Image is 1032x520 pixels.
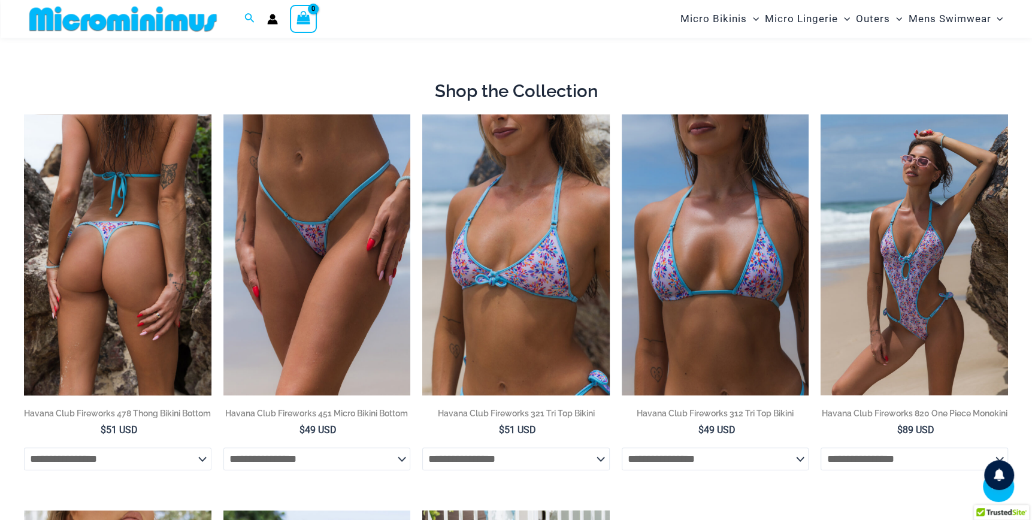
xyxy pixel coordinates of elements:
[622,407,809,424] a: Havana Club Fireworks 312 Tri Top Bikini
[853,4,905,34] a: OutersMenu ToggleMenu Toggle
[905,4,1006,34] a: Mens SwimwearMenu ToggleMenu Toggle
[747,4,759,34] span: Menu Toggle
[24,114,211,395] img: Havana Club Fireworks 312 Tri Top 478 Thong 01
[223,407,411,424] a: Havana Club Fireworks 451 Micro Bikini Bottom
[101,424,138,436] bdi: 51 USD
[622,407,809,419] h2: Havana Club Fireworks 312 Tri Top Bikini
[299,424,305,436] span: $
[101,424,106,436] span: $
[499,424,536,436] bdi: 51 USD
[698,424,704,436] span: $
[223,114,411,395] img: Havana Club Fireworks 451 Micro
[499,424,504,436] span: $
[765,4,838,34] span: Micro Lingerie
[821,407,1008,424] a: Havana Club Fireworks 820 One Piece Monokini
[856,4,890,34] span: Outers
[897,424,903,436] span: $
[290,5,317,32] a: View Shopping Cart, empty
[422,114,610,395] a: Havana Club Fireworks 321 Tri Top 01Havana Club Fireworks 321 Tri Top 478 Thong 05Havana Club Fir...
[698,424,736,436] bdi: 49 USD
[908,4,991,34] span: Mens Swimwear
[24,114,211,395] a: Havana Club Fireworks 478 Thong 01Havana Club Fireworks 312 Tri Top 478 Thong 01Havana Club Firew...
[622,114,809,395] a: Havana Club Fireworks 312 Tri Top 01Havana Club Fireworks 312 Tri Top 478 Thong 11Havana Club Fir...
[821,407,1008,419] h2: Havana Club Fireworks 820 One Piece Monokini
[677,4,762,34] a: Micro BikinisMenu ToggleMenu Toggle
[890,4,902,34] span: Menu Toggle
[762,4,853,34] a: Micro LingerieMenu ToggleMenu Toggle
[24,407,211,424] a: Havana Club Fireworks 478 Thong Bikini Bottom
[24,80,1008,102] h2: Shop the Collection
[622,114,809,395] img: Havana Club Fireworks 312 Tri Top 01
[267,14,278,25] a: Account icon link
[223,114,411,395] a: Havana Club Fireworks 451 MicroHavana Club Fireworks 312 Tri Top 451 Thong 02Havana Club Firework...
[244,11,255,26] a: Search icon link
[422,114,610,395] img: Havana Club Fireworks 321 Tri Top 01
[422,407,610,419] h2: Havana Club Fireworks 321 Tri Top Bikini
[299,424,337,436] bdi: 49 USD
[25,5,222,32] img: MM SHOP LOGO FLAT
[821,114,1008,395] a: Havana Club Fireworks 820 One Piece Monokini 01Havana Club Fireworks 820 One Piece Monokini 02Hav...
[422,407,610,424] a: Havana Club Fireworks 321 Tri Top Bikini
[223,407,411,419] h2: Havana Club Fireworks 451 Micro Bikini Bottom
[680,4,747,34] span: Micro Bikinis
[821,114,1008,395] img: Havana Club Fireworks 820 One Piece Monokini 01
[24,407,211,419] h2: Havana Club Fireworks 478 Thong Bikini Bottom
[897,424,934,436] bdi: 89 USD
[991,4,1003,34] span: Menu Toggle
[838,4,850,34] span: Menu Toggle
[676,2,1008,36] nav: Site Navigation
